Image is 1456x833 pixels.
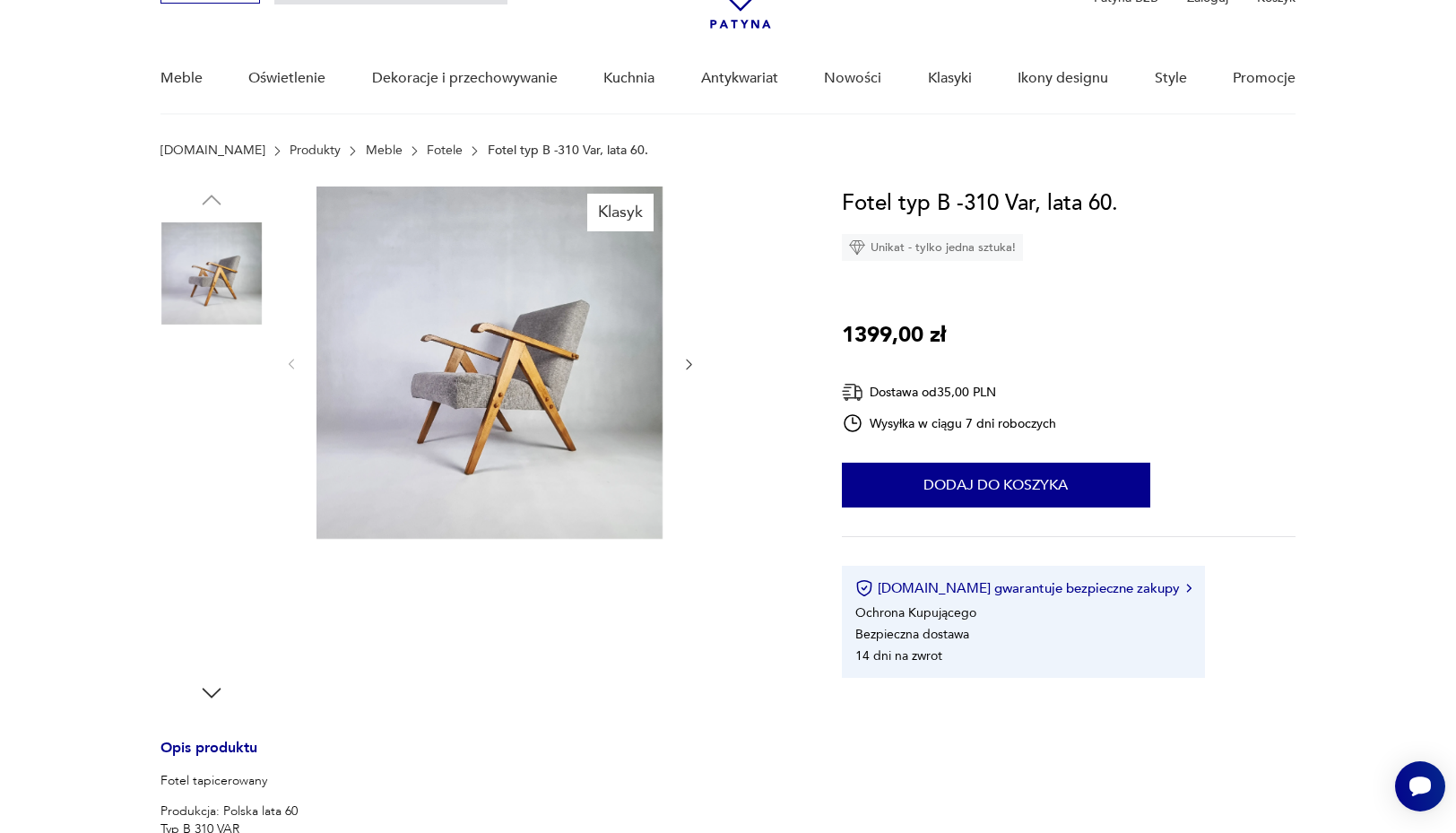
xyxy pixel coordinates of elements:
[488,143,648,158] p: Fotel typ B -310 Var, lata 60.
[842,318,946,352] p: 1399,00 zł
[366,143,403,158] a: Meble
[160,566,263,668] img: Zdjęcie produktu Fotel typ B -310 Var, lata 60.
[427,143,463,158] a: Fotele
[160,44,203,113] a: Meble
[160,772,480,790] p: Fotel tapicerowany
[842,187,1118,221] h1: Fotel typ B -310 Var, lata 60.
[855,579,873,597] img: Ikona certyfikatu
[248,44,325,113] a: Oświetlenie
[1155,44,1187,113] a: Style
[290,143,341,158] a: Produkty
[587,194,654,231] div: Klasyk
[855,579,1192,597] button: [DOMAIN_NAME] gwarantuje bezpieczne zakupy
[1233,44,1296,113] a: Promocje
[603,44,654,113] a: Kuchnia
[849,239,865,256] img: Ikona diamentu
[855,647,942,664] li: 14 dni na zwrot
[160,337,263,439] img: Zdjęcie produktu Fotel typ B -310 Var, lata 60.
[1186,584,1192,593] img: Ikona strzałki w prawo
[1018,44,1108,113] a: Ikony designu
[160,222,263,325] img: Zdjęcie produktu Fotel typ B -310 Var, lata 60.
[855,604,976,621] li: Ochrona Kupującego
[928,44,972,113] a: Klasyki
[316,187,663,539] img: Zdjęcie produktu Fotel typ B -310 Var, lata 60.
[160,143,265,158] a: [DOMAIN_NAME]
[160,742,799,772] h3: Opis produktu
[824,44,881,113] a: Nowości
[855,626,969,643] li: Bezpieczna dostawa
[842,381,1057,403] div: Dostawa od 35,00 PLN
[701,44,778,113] a: Antykwariat
[372,44,558,113] a: Dekoracje i przechowywanie
[842,234,1023,261] div: Unikat - tylko jedna sztuka!
[842,412,1057,434] div: Wysyłka w ciągu 7 dni roboczych
[1395,761,1445,811] iframe: Smartsupp widget button
[842,463,1150,508] button: Dodaj do koszyka
[842,381,863,403] img: Ikona dostawy
[160,451,263,553] img: Zdjęcie produktu Fotel typ B -310 Var, lata 60.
